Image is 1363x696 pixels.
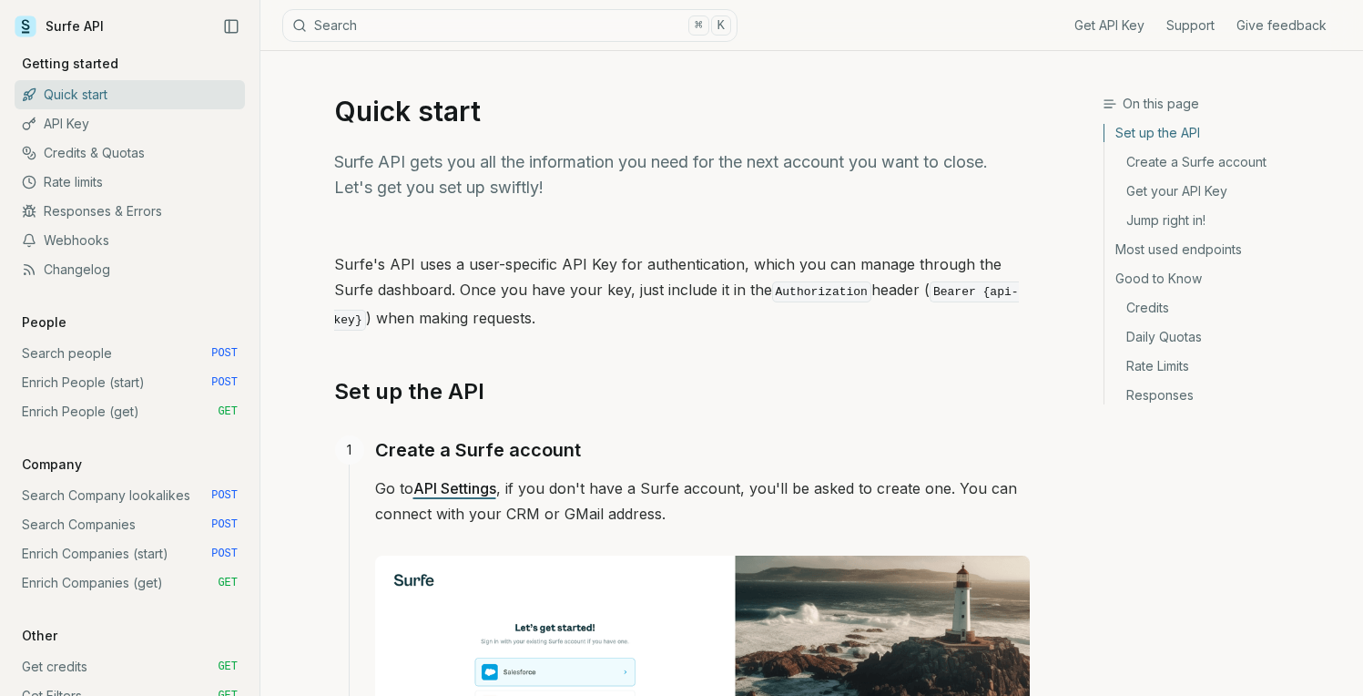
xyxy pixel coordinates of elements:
[211,488,238,503] span: POST
[413,479,496,497] a: API Settings
[15,168,245,197] a: Rate limits
[334,251,1030,333] p: Surfe's API uses a user-specific API Key for authentication, which you can manage through the Sur...
[1104,177,1348,206] a: Get your API Key
[334,149,1030,200] p: Surfe API gets you all the information you need for the next account you want to close. Let's get...
[15,226,245,255] a: Webhooks
[15,397,245,426] a: Enrich People (get) GET
[15,55,126,73] p: Getting started
[15,539,245,568] a: Enrich Companies (start) POST
[772,281,871,302] code: Authorization
[218,576,238,590] span: GET
[15,109,245,138] a: API Key
[15,481,245,510] a: Search Company lookalikes POST
[375,435,581,465] a: Create a Surfe account
[1104,322,1348,352] a: Daily Quotas
[15,80,245,109] a: Quick start
[1104,235,1348,264] a: Most used endpoints
[211,375,238,390] span: POST
[15,197,245,226] a: Responses & Errors
[15,568,245,598] a: Enrich Companies (get) GET
[1074,16,1144,35] a: Get API Key
[1104,293,1348,322] a: Credits
[1104,381,1348,404] a: Responses
[1236,16,1327,35] a: Give feedback
[1104,352,1348,381] a: Rate Limits
[688,15,708,36] kbd: ⌘
[15,313,74,332] p: People
[334,95,1030,128] h1: Quick start
[1166,16,1215,35] a: Support
[15,652,245,681] a: Get credits GET
[15,510,245,539] a: Search Companies POST
[1103,95,1348,113] h3: On this page
[15,627,65,645] p: Other
[1104,148,1348,177] a: Create a Surfe account
[1104,206,1348,235] a: Jump right in!
[711,15,731,36] kbd: K
[15,455,89,474] p: Company
[218,13,245,40] button: Collapse Sidebar
[15,138,245,168] a: Credits & Quotas
[218,660,238,674] span: GET
[282,9,737,42] button: Search⌘K
[1104,264,1348,293] a: Good to Know
[1104,124,1348,148] a: Set up the API
[375,476,1030,527] p: Go to , if you don't have a Surfe account, you'll be asked to create one. You can connect with yo...
[15,368,245,397] a: Enrich People (start) POST
[211,346,238,361] span: POST
[15,13,104,40] a: Surfe API
[211,517,238,532] span: POST
[334,377,484,406] a: Set up the API
[218,404,238,419] span: GET
[15,255,245,284] a: Changelog
[211,547,238,561] span: POST
[15,339,245,368] a: Search people POST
